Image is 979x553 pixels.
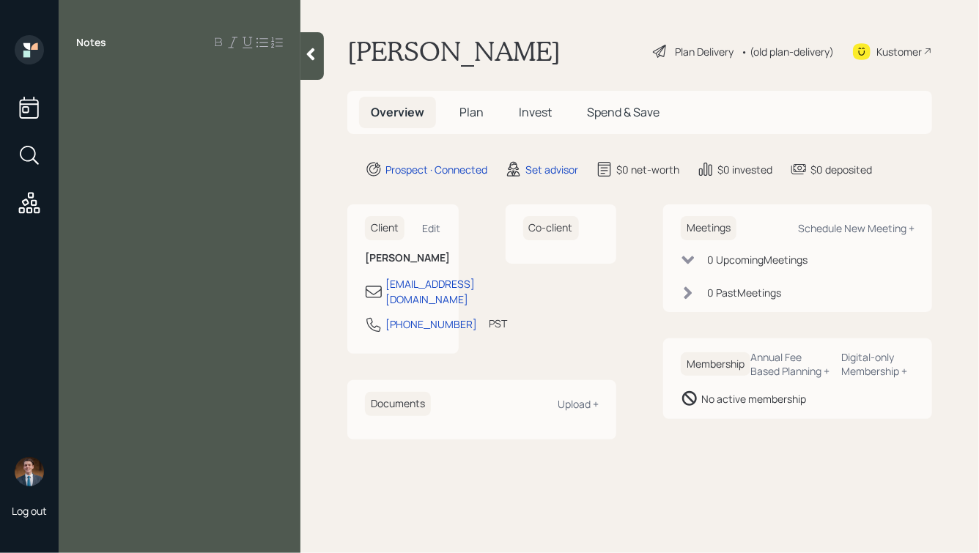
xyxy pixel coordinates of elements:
[798,221,915,235] div: Schedule New Meeting +
[717,162,772,177] div: $0 invested
[365,216,404,240] h6: Client
[371,104,424,120] span: Overview
[681,216,736,240] h6: Meetings
[707,252,808,267] div: 0 Upcoming Meeting s
[365,252,441,264] h6: [PERSON_NAME]
[459,104,484,120] span: Plan
[347,35,561,67] h1: [PERSON_NAME]
[525,162,578,177] div: Set advisor
[385,316,477,332] div: [PHONE_NUMBER]
[681,352,750,376] h6: Membership
[15,457,44,486] img: hunter_neumayer.jpg
[675,44,734,59] div: Plan Delivery
[519,104,552,120] span: Invest
[587,104,660,120] span: Spend & Save
[741,44,834,59] div: • (old plan-delivery)
[12,504,47,518] div: Log out
[365,392,431,416] h6: Documents
[76,35,106,50] label: Notes
[750,350,830,378] div: Annual Fee Based Planning +
[489,316,507,331] div: PST
[707,285,781,300] div: 0 Past Meeting s
[558,397,599,411] div: Upload +
[842,350,915,378] div: Digital-only Membership +
[701,391,806,407] div: No active membership
[616,162,679,177] div: $0 net-worth
[423,221,441,235] div: Edit
[876,44,922,59] div: Kustomer
[385,162,487,177] div: Prospect · Connected
[385,276,475,307] div: [EMAIL_ADDRESS][DOMAIN_NAME]
[523,216,579,240] h6: Co-client
[810,162,872,177] div: $0 deposited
